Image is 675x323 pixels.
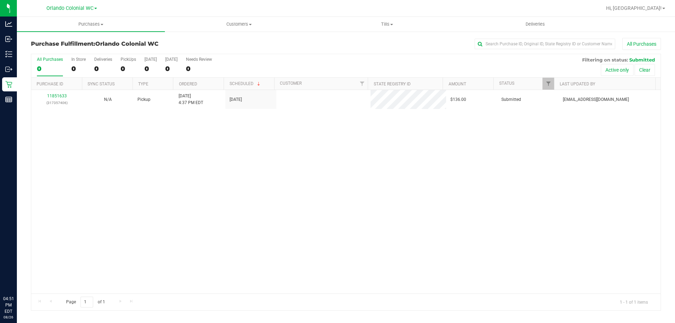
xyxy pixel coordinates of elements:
span: Page of 1 [60,297,111,308]
a: Deliveries [461,17,609,32]
div: 0 [186,65,212,73]
div: 0 [71,65,86,73]
span: Pickup [137,96,150,103]
span: $136.00 [450,96,466,103]
span: Submitted [629,57,655,63]
span: Hi, [GEOGRAPHIC_DATA]! [606,5,662,11]
a: Filter [542,78,554,90]
inline-svg: Outbound [5,66,12,73]
inline-svg: Reports [5,96,12,103]
span: Not Applicable [104,97,112,102]
inline-svg: Analytics [5,20,12,27]
h3: Purchase Fulfillment: [31,41,241,47]
a: Tills [313,17,461,32]
div: Deliveries [94,57,112,62]
span: Tills [313,21,461,27]
span: 1 - 1 of 1 items [614,297,654,307]
inline-svg: Retail [5,81,12,88]
a: Ordered [179,82,197,86]
inline-svg: Inbound [5,35,12,43]
iframe: Resource center [7,267,28,288]
a: 11851633 [47,93,67,98]
button: N/A [104,96,112,103]
span: Deliveries [516,21,554,27]
button: Active only [601,64,634,76]
input: Search Purchase ID, Original ID, State Registry ID or Customer Name... [475,39,615,49]
p: 08/26 [3,315,14,320]
span: Orlando Colonial WC [95,40,159,47]
span: Orlando Colonial WC [46,5,94,11]
a: Amount [449,82,466,86]
span: [DATE] [230,96,242,103]
p: 04:51 PM EDT [3,296,14,315]
button: Clear [635,64,655,76]
a: State Registry ID [374,82,411,86]
iframe: Resource center unread badge [21,266,29,274]
div: 0 [144,65,157,73]
span: Filtering on status: [582,57,628,63]
span: [EMAIL_ADDRESS][DOMAIN_NAME] [563,96,629,103]
div: Needs Review [186,57,212,62]
span: [DATE] 4:37 PM EDT [179,93,203,106]
button: All Purchases [622,38,661,50]
a: Customer [280,81,302,86]
a: Purchases [17,17,165,32]
span: Purchases [17,21,165,27]
div: 0 [121,65,136,73]
div: In Store [71,57,86,62]
inline-svg: Inventory [5,51,12,58]
a: Scheduled [230,81,262,86]
a: Customers [165,17,313,32]
a: Filter [356,78,368,90]
div: [DATE] [144,57,157,62]
a: Status [499,81,514,86]
div: PickUps [121,57,136,62]
a: Last Updated By [560,82,595,86]
input: 1 [81,297,93,308]
div: 0 [37,65,63,73]
span: Submitted [501,96,521,103]
div: 0 [94,65,112,73]
a: Type [138,82,148,86]
a: Sync Status [88,82,115,86]
div: [DATE] [165,57,178,62]
div: All Purchases [37,57,63,62]
p: (317357406) [36,99,78,106]
span: Customers [165,21,313,27]
a: Purchase ID [37,82,63,86]
div: 0 [165,65,178,73]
